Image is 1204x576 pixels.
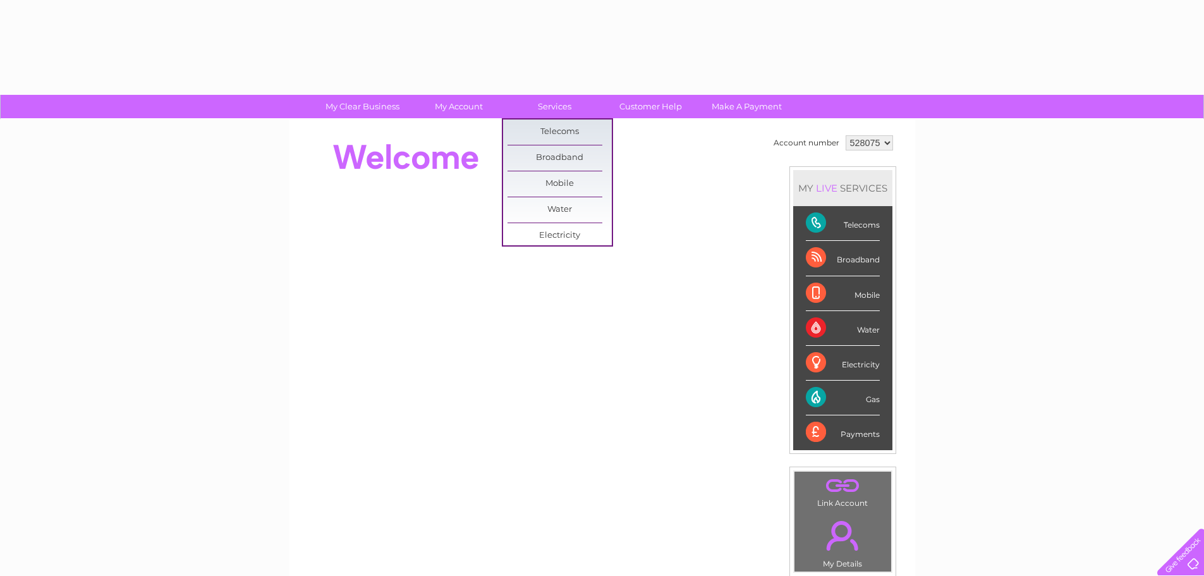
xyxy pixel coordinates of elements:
[798,513,888,558] a: .
[508,197,612,223] a: Water
[406,95,511,118] a: My Account
[806,415,880,450] div: Payments
[798,475,888,497] a: .
[508,171,612,197] a: Mobile
[813,182,840,194] div: LIVE
[508,119,612,145] a: Telecoms
[770,132,842,154] td: Account number
[695,95,799,118] a: Make A Payment
[599,95,703,118] a: Customer Help
[806,241,880,276] div: Broadband
[310,95,415,118] a: My Clear Business
[508,145,612,171] a: Broadband
[806,206,880,241] div: Telecoms
[806,276,880,311] div: Mobile
[794,510,892,572] td: My Details
[793,170,892,206] div: MY SERVICES
[502,95,607,118] a: Services
[806,381,880,415] div: Gas
[806,346,880,381] div: Electricity
[794,471,892,511] td: Link Account
[508,223,612,248] a: Electricity
[806,311,880,346] div: Water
